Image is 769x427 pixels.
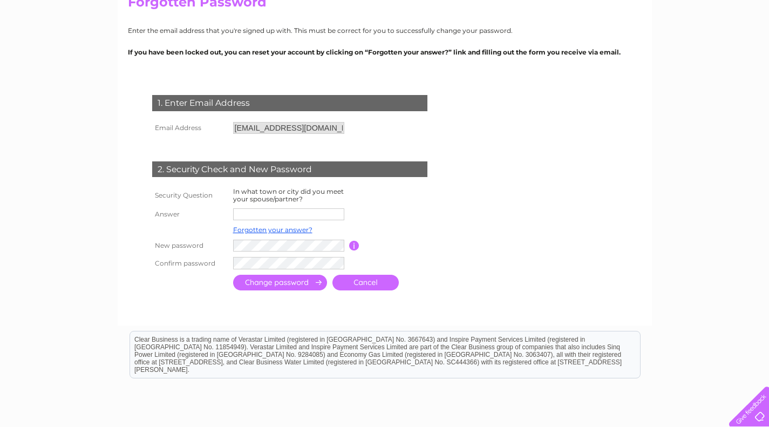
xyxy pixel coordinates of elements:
[149,119,230,137] th: Email Address
[233,226,312,234] a: Forgotten your answer?
[349,241,359,250] input: Information
[128,25,642,36] p: Enter the email address that you're signed up with. This must be correct for you to successfully ...
[736,46,763,54] a: Contact
[149,254,230,272] th: Confirm password
[566,5,640,19] a: 0333 014 3131
[130,6,640,52] div: Clear Business is a trading name of Verastar Limited (registered in [GEOGRAPHIC_DATA] No. 3667643...
[128,47,642,57] p: If you have been locked out, you can reset your account by clicking on “Forgotten your answer?” l...
[332,275,399,290] a: Cancel
[233,275,327,290] input: Submit
[618,46,638,54] a: Water
[645,46,669,54] a: Energy
[149,206,230,223] th: Answer
[152,161,427,178] div: 2. Security Check and New Password
[149,185,230,206] th: Security Question
[152,95,427,111] div: 1. Enter Email Address
[149,237,230,255] th: New password
[27,28,82,61] img: logo.png
[675,46,707,54] a: Telecoms
[714,46,730,54] a: Blog
[233,187,344,203] label: In what town or city did you meet your spouse/partner?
